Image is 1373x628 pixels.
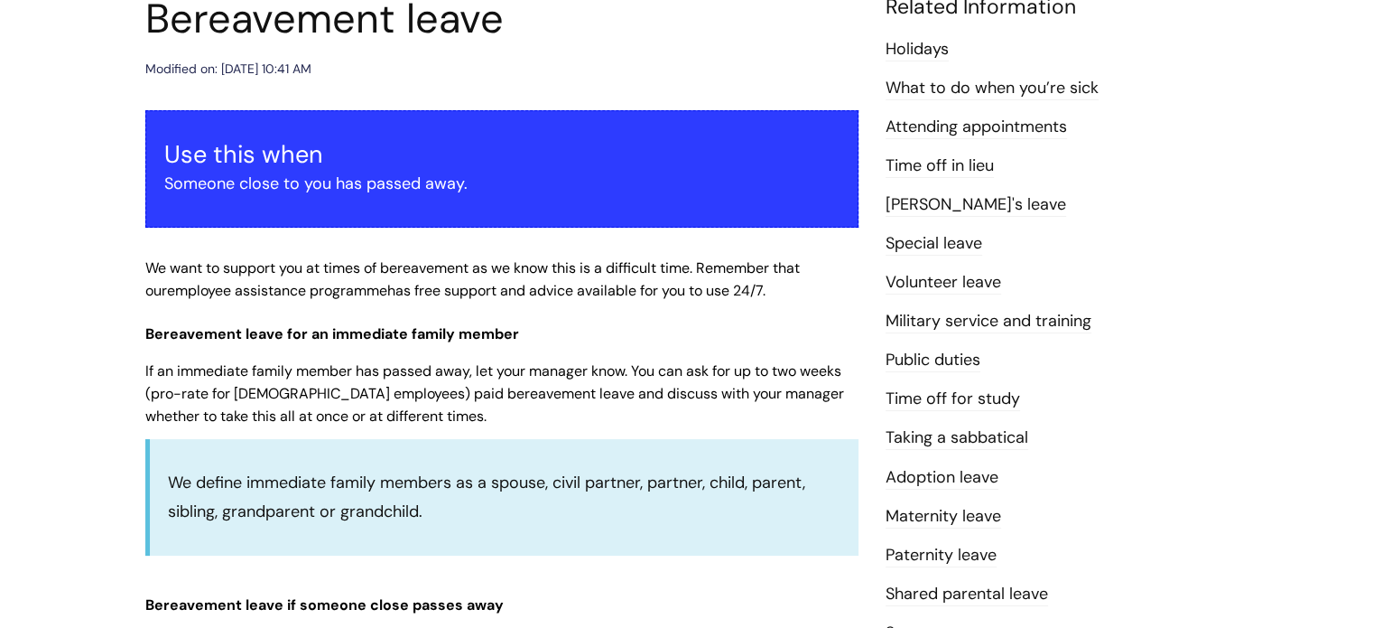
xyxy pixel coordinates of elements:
[145,58,311,80] div: Modified on: [DATE] 10:41 AM
[886,116,1067,139] a: Attending appointments
[886,193,1066,217] a: [PERSON_NAME]'s leave
[167,281,387,300] a: employee assistance programme
[886,426,1028,450] a: Taking a sabbatical
[145,258,800,300] span: We want to support you at times of bereavement as we know this is a difficult time. Remember that...
[886,544,997,567] a: Paternity leave
[145,361,844,426] span: If an immediate family member has passed away, let your manager know. You can ask for up to two w...
[886,77,1099,100] a: What to do when you’re sick
[886,310,1091,333] a: Military service and training
[886,388,1020,411] a: Time off for study
[145,595,504,614] span: Bereavement leave if someone close passes away
[886,38,949,61] a: Holidays
[387,281,765,300] span: has free support and advice available for you to use 24/7.
[145,324,519,343] span: Bereavement leave for an immediate family member
[886,583,1048,606] a: Shared parental leave
[886,271,1001,295] a: Volunteer leave
[886,155,994,178] a: Time off in lieu
[886,466,998,490] a: Adoption leave
[886,349,980,372] a: Public duties
[886,505,1001,529] a: Maternity leave
[168,468,840,527] p: We define immediate family members as a spouse, civil partner, partner, child, parent, sibling, g...
[164,169,840,198] p: Someone close to you has passed away.
[164,140,840,169] h3: Use this when
[886,232,982,256] a: Special leave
